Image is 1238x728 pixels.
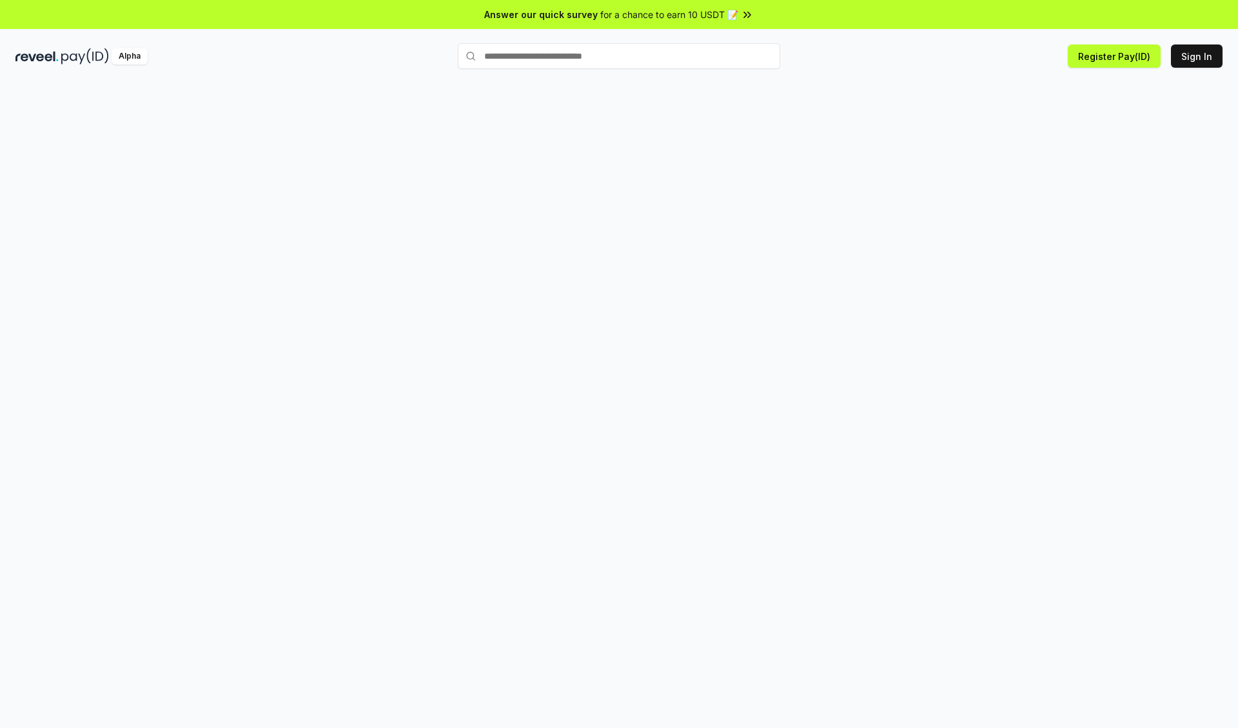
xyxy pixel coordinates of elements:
span: Answer our quick survey [484,8,598,21]
span: for a chance to earn 10 USDT 📝 [600,8,738,21]
button: Sign In [1171,44,1223,68]
button: Register Pay(ID) [1068,44,1161,68]
img: reveel_dark [15,48,59,64]
div: Alpha [112,48,148,64]
img: pay_id [61,48,109,64]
